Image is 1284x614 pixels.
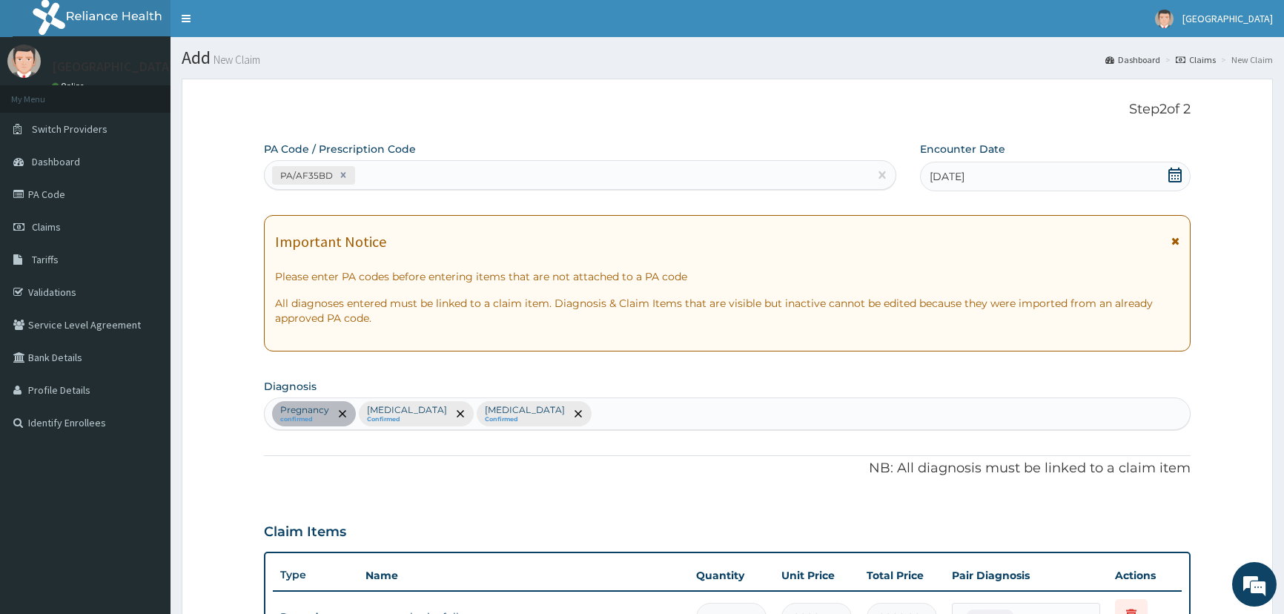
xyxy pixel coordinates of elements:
[275,296,1179,326] p: All diagnoses entered must be linked to a claim item. Diagnosis & Claim Items that are visible bu...
[1182,12,1273,25] span: [GEOGRAPHIC_DATA]
[32,122,107,136] span: Switch Providers
[944,561,1108,590] th: Pair Diagnosis
[1176,53,1216,66] a: Claims
[1105,53,1160,66] a: Dashboard
[336,407,349,420] span: remove selection option
[32,253,59,266] span: Tariffs
[485,404,565,416] p: [MEDICAL_DATA]
[1155,10,1174,28] img: User Image
[280,404,329,416] p: Pregnancy
[264,379,317,394] label: Diagnosis
[211,54,260,65] small: New Claim
[859,561,944,590] th: Total Price
[32,220,61,234] span: Claims
[264,459,1191,478] p: NB: All diagnosis must be linked to a claim item
[264,102,1191,118] p: Step 2 of 2
[276,167,335,184] div: PA/AF35BD
[273,561,358,589] th: Type
[1108,561,1182,590] th: Actions
[264,142,416,156] label: PA Code / Prescription Code
[264,524,346,541] h3: Claim Items
[367,416,447,423] small: Confirmed
[774,561,859,590] th: Unit Price
[1217,53,1273,66] li: New Claim
[367,404,447,416] p: [MEDICAL_DATA]
[275,234,386,250] h1: Important Notice
[920,142,1005,156] label: Encounter Date
[485,416,565,423] small: Confirmed
[182,48,1273,67] h1: Add
[32,155,80,168] span: Dashboard
[52,81,87,91] a: Online
[280,416,329,423] small: confirmed
[930,169,964,184] span: [DATE]
[689,561,774,590] th: Quantity
[358,561,689,590] th: Name
[275,269,1179,284] p: Please enter PA codes before entering items that are not attached to a PA code
[7,44,41,78] img: User Image
[52,60,174,73] p: [GEOGRAPHIC_DATA]
[572,407,585,420] span: remove selection option
[454,407,467,420] span: remove selection option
